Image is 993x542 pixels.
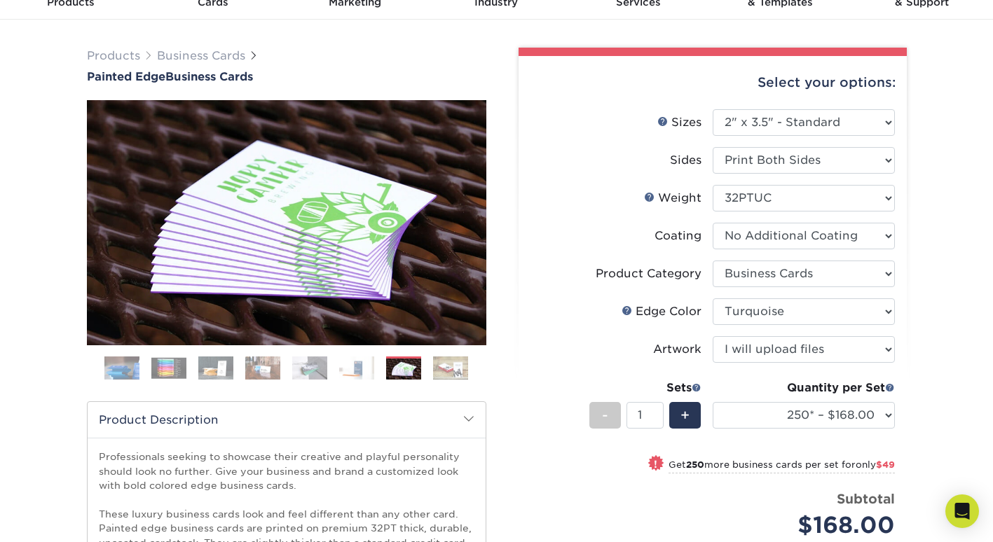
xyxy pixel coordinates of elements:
[589,380,701,396] div: Sets
[670,152,701,169] div: Sides
[87,85,486,361] img: Painted Edge 07
[655,228,701,244] div: Coating
[876,459,895,470] span: $49
[433,356,468,380] img: Business Cards 08
[856,459,895,470] span: only
[945,494,979,528] div: Open Intercom Messenger
[151,357,186,379] img: Business Cards 02
[713,380,895,396] div: Quantity per Set
[87,70,165,83] span: Painted Edge
[530,56,896,109] div: Select your options:
[657,114,701,131] div: Sizes
[157,49,245,62] a: Business Cards
[87,70,486,83] h1: Business Cards
[104,351,139,386] img: Business Cards 01
[653,341,701,358] div: Artwork
[87,49,140,62] a: Products
[292,356,327,380] img: Business Cards 05
[198,356,233,380] img: Business Cards 03
[654,457,657,471] span: !
[386,357,421,382] img: Business Cards 07
[245,356,280,380] img: Business Cards 04
[680,405,690,426] span: +
[87,70,486,83] a: Painted EdgeBusiness Cards
[644,190,701,207] div: Weight
[723,508,895,542] div: $168.00
[602,405,608,426] span: -
[837,491,895,506] strong: Subtotal
[669,459,895,473] small: Get more business cards per set for
[686,459,704,470] strong: 250
[622,303,701,320] div: Edge Color
[596,265,701,282] div: Product Category
[88,402,486,438] h2: Product Description
[339,356,374,380] img: Business Cards 06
